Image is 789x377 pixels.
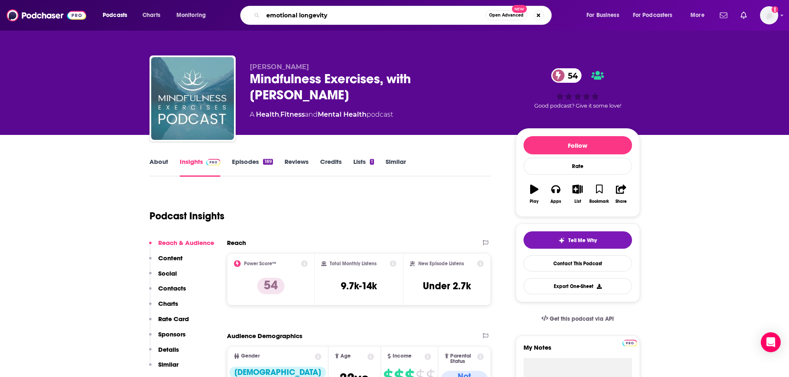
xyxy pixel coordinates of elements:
[524,343,632,358] label: My Notes
[581,9,630,22] button: open menu
[158,284,186,292] p: Contacts
[690,10,705,21] span: More
[524,158,632,175] div: Rate
[158,346,179,353] p: Details
[158,254,183,262] p: Content
[485,10,527,20] button: Open AdvancedNew
[150,158,168,177] a: About
[149,330,186,346] button: Sponsors
[149,254,183,269] button: Content
[353,158,374,177] a: Lists1
[263,159,273,165] div: 189
[623,340,637,346] img: Podchaser Pro
[535,309,621,329] a: Get this podcast via API
[341,280,377,292] h3: 9.7k-14k
[158,239,214,247] p: Reach & Audience
[241,353,260,359] span: Gender
[615,199,627,204] div: Share
[227,239,246,247] h2: Reach
[280,110,305,118] a: Fitness
[386,158,406,177] a: Similar
[551,68,582,83] a: 54
[589,199,609,204] div: Bookmark
[550,199,561,204] div: Apps
[717,8,731,22] a: Show notifications dropdown
[149,269,177,285] button: Social
[232,158,273,177] a: Episodes189
[627,9,685,22] button: open menu
[137,9,165,22] a: Charts
[149,315,189,330] button: Rate Card
[567,179,588,209] button: List
[760,6,778,24] span: Logged in as RebRoz5
[158,315,189,323] p: Rate Card
[7,7,86,23] img: Podchaser - Follow, Share and Rate Podcasts
[761,332,781,352] div: Open Intercom Messenger
[524,255,632,271] a: Contact This Podcast
[370,159,374,165] div: 1
[450,353,476,364] span: Parental Status
[256,110,279,118] a: Health
[142,10,160,21] span: Charts
[158,330,186,338] p: Sponsors
[685,9,715,22] button: open menu
[772,6,778,13] svg: Add a profile image
[305,110,318,118] span: and
[568,237,597,244] span: Tell Me Why
[760,6,778,24] img: User Profile
[760,6,778,24] button: Show profile menu
[737,8,750,22] a: Show notifications dropdown
[524,179,545,209] button: Play
[244,261,276,267] h2: Power Score™
[285,158,309,177] a: Reviews
[149,239,214,254] button: Reach & Audience
[610,179,632,209] button: Share
[151,57,234,140] img: Mindfulness Exercises, with Sean Fargo
[279,110,280,118] span: ,
[158,269,177,277] p: Social
[589,179,610,209] button: Bookmark
[623,339,637,346] a: Pro website
[149,360,179,376] button: Similar
[250,110,393,120] div: A podcast
[586,10,619,21] span: For Business
[558,237,565,244] img: tell me why sparkle
[574,199,581,204] div: List
[318,110,367,118] a: Mental Health
[103,10,127,21] span: Podcasts
[530,199,538,204] div: Play
[340,353,351,359] span: Age
[171,9,217,22] button: open menu
[534,103,621,109] span: Good podcast? Give it some love!
[423,280,471,292] h3: Under 2.7k
[158,360,179,368] p: Similar
[97,9,138,22] button: open menu
[560,68,582,83] span: 54
[516,63,640,114] div: 54Good podcast? Give it some love!
[257,278,285,294] p: 54
[545,179,567,209] button: Apps
[206,159,221,166] img: Podchaser Pro
[149,284,186,300] button: Contacts
[524,278,632,294] button: Export One-Sheet
[320,158,342,177] a: Credits
[250,63,309,71] span: [PERSON_NAME]
[149,346,179,361] button: Details
[524,136,632,154] button: Follow
[330,261,376,267] h2: Total Monthly Listens
[489,13,524,17] span: Open Advanced
[227,332,302,340] h2: Audience Demographics
[263,9,485,22] input: Search podcasts, credits, & more...
[158,300,178,307] p: Charts
[150,210,224,222] h1: Podcast Insights
[524,231,632,249] button: tell me why sparkleTell Me Why
[176,10,206,21] span: Monitoring
[550,315,614,322] span: Get this podcast via API
[418,261,464,267] h2: New Episode Listens
[512,5,527,13] span: New
[180,158,221,177] a: InsightsPodchaser Pro
[633,10,673,21] span: For Podcasters
[393,353,412,359] span: Income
